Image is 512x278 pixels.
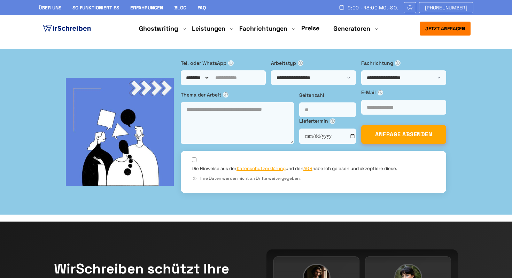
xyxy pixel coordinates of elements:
[395,60,401,66] span: ⓘ
[361,125,446,144] button: ANFRAGE ABSENDEN
[139,24,178,33] a: Ghostwriting
[66,78,174,186] img: bg
[361,59,446,67] label: Fachrichtung
[339,5,345,10] img: Schedule
[192,175,435,182] div: Ihre Daten werden nicht an Dritte weitergegeben.
[192,24,225,33] a: Leistungen
[223,92,228,98] span: ⓘ
[420,22,471,36] button: Jetzt anfragen
[72,5,119,11] a: So funktioniert es
[130,5,163,11] a: Erfahrungen
[271,59,356,67] label: Arbeitstyp
[174,5,186,11] a: Blog
[419,2,473,13] a: [PHONE_NUMBER]
[236,165,286,171] a: Datenschutzerklärung
[301,24,319,32] a: Preise
[378,90,383,95] span: ⓘ
[197,5,206,11] a: FAQ
[361,88,446,96] label: E-Mail
[425,5,467,10] span: [PHONE_NUMBER]
[407,5,413,10] img: Email
[239,24,287,33] a: Fachrichtungen
[39,5,61,11] a: Über uns
[299,91,356,99] label: Seitenzahl
[330,118,335,124] span: ⓘ
[348,5,398,10] span: 9:00 - 18:00 Mo.-So.
[192,176,197,182] span: ⓘ
[192,165,397,172] label: Die Hinweise aus der und den habe ich gelesen und akzeptiere diese.
[299,117,356,125] label: Liefertermin
[181,59,266,67] label: Tel. oder WhatsApp
[41,23,92,34] img: logo ghostwriter-österreich
[228,60,234,66] span: ⓘ
[181,91,294,99] label: Thema der Arbeit
[303,165,312,171] a: AGB
[333,24,370,33] a: Generatoren
[298,60,303,66] span: ⓘ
